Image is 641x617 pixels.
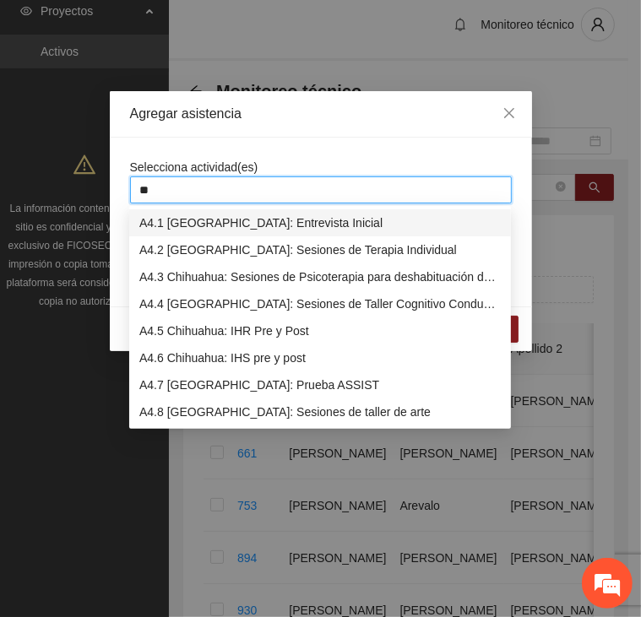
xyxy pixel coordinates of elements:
span: Selecciona actividad(es) [130,160,258,174]
div: A4.7 [GEOGRAPHIC_DATA]: Prueba ASSIST [139,376,501,394]
div: A4.1 [GEOGRAPHIC_DATA]: Entrevista Inicial [139,214,501,232]
button: Close [486,91,532,137]
div: A4.2 [GEOGRAPHIC_DATA]: Sesiones de Terapia Individual [139,241,501,259]
div: A4.2 Chihuahua: Sesiones de Terapia Individual [129,236,511,263]
div: Conversaciones [88,87,284,108]
div: A4.5 Chihuahua: IHR Pre y Post [139,322,501,340]
div: A4.5 Chihuahua: IHR Pre y Post [129,317,511,344]
div: A4.7 Chihuahua: Prueba ASSIST [129,371,511,398]
div: Agregar asistencia [130,105,512,123]
div: Minimizar ventana de chat en vivo [277,8,318,49]
div: A4.4 [GEOGRAPHIC_DATA]: Sesiones de Taller Cognitivo Conductual [139,295,501,313]
div: A4.8 Chihuahua: Sesiones de taller de arte [129,398,511,425]
div: A4.1 Chihuahua: Entrevista Inicial [129,209,511,236]
div: A4.6 Chihuahua: IHS pre y post [139,349,501,367]
div: A4.8 [GEOGRAPHIC_DATA]: Sesiones de taller de arte [139,403,501,421]
div: A4.3 Chihuahua: Sesiones de Psicoterapia para deshabituación de consumo de alcohol o sustancias [129,263,511,290]
div: A4.6 Chihuahua: IHS pre y post [129,344,511,371]
div: Chatear ahora [91,429,240,461]
div: A4.3 Chihuahua: Sesiones de Psicoterapia para deshabituación de consumo de alcohol o sustancias [139,268,501,286]
span: No hay ninguna conversación en curso [42,232,288,403]
span: close [502,106,516,120]
div: A4.4 Chihuahua: Sesiones de Taller Cognitivo Conductual [129,290,511,317]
